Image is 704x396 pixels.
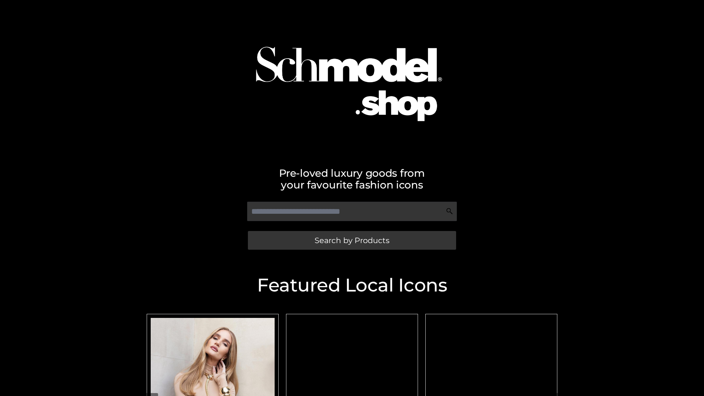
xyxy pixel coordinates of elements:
h2: Pre-loved luxury goods from your favourite fashion icons [143,167,561,191]
span: Search by Products [315,236,389,244]
img: Search Icon [446,208,453,215]
h2: Featured Local Icons​ [143,276,561,294]
a: Search by Products [248,231,456,250]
